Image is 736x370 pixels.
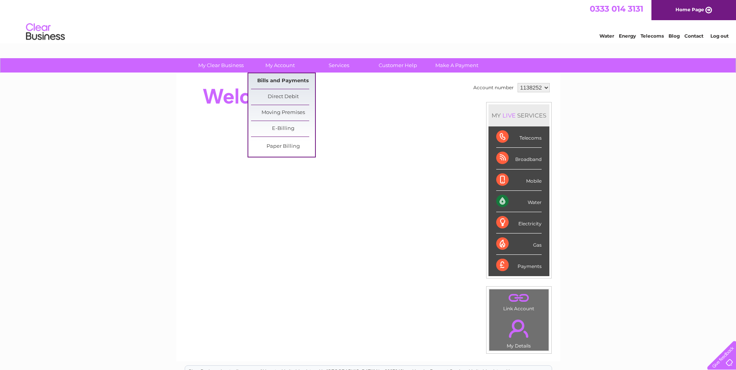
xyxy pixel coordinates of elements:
[248,58,312,73] a: My Account
[496,233,542,255] div: Gas
[496,255,542,276] div: Payments
[496,191,542,212] div: Water
[488,104,549,126] div: MY SERVICES
[641,33,664,39] a: Telecoms
[496,212,542,233] div: Electricity
[668,33,680,39] a: Blog
[307,58,371,73] a: Services
[599,33,614,39] a: Water
[251,121,315,137] a: E-Billing
[185,4,552,38] div: Clear Business is a trading name of Verastar Limited (registered in [GEOGRAPHIC_DATA] No. 3667643...
[425,58,489,73] a: Make A Payment
[710,33,729,39] a: Log out
[496,148,542,169] div: Broadband
[619,33,636,39] a: Energy
[366,58,430,73] a: Customer Help
[491,315,547,342] a: .
[496,169,542,191] div: Mobile
[251,89,315,105] a: Direct Debit
[489,313,549,351] td: My Details
[189,58,253,73] a: My Clear Business
[491,291,547,305] a: .
[251,139,315,154] a: Paper Billing
[26,20,65,44] img: logo.png
[590,4,643,14] a: 0333 014 3131
[251,105,315,121] a: Moving Premises
[489,289,549,313] td: Link Account
[251,73,315,89] a: Bills and Payments
[471,81,516,94] td: Account number
[501,112,517,119] div: LIVE
[496,126,542,148] div: Telecoms
[684,33,703,39] a: Contact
